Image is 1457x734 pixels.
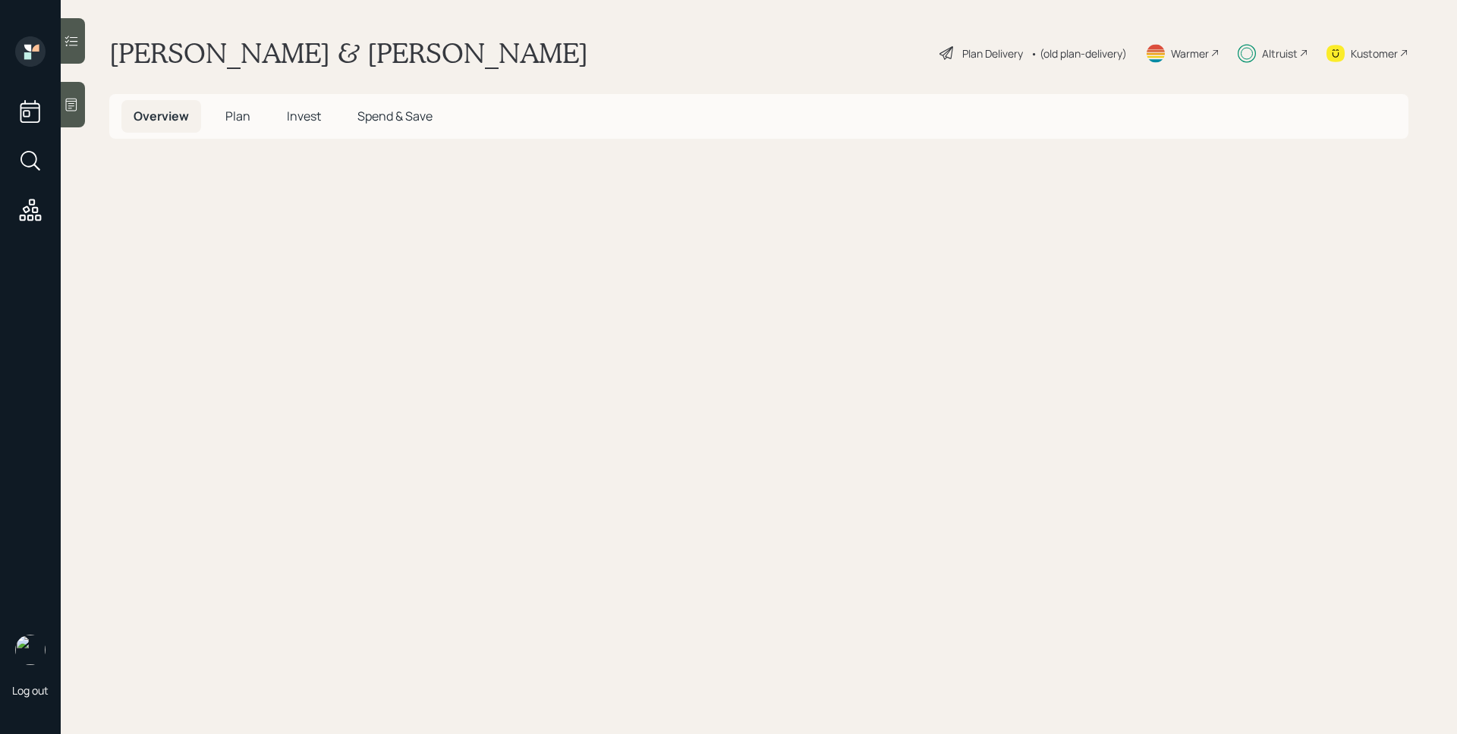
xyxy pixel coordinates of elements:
[109,36,588,70] h1: [PERSON_NAME] & [PERSON_NAME]
[287,108,321,124] span: Invest
[1262,45,1298,61] div: Altruist
[134,108,189,124] span: Overview
[225,108,250,124] span: Plan
[1351,45,1398,61] div: Kustomer
[12,683,49,698] div: Log out
[1171,45,1209,61] div: Warmer
[15,635,46,665] img: james-distasi-headshot.png
[962,45,1023,61] div: Plan Delivery
[1031,45,1127,61] div: • (old plan-delivery)
[357,108,433,124] span: Spend & Save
